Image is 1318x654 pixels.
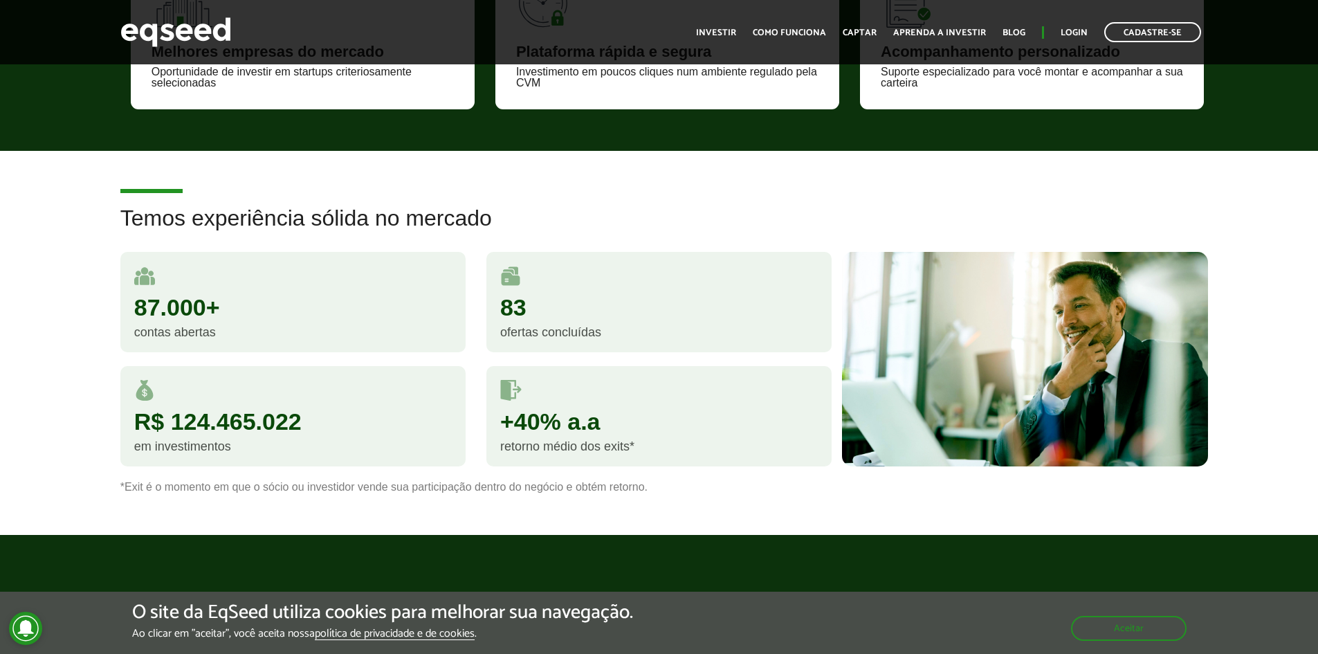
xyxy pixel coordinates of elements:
[500,440,818,453] div: retorno médio dos exits*
[134,296,452,319] div: 87.000+
[1104,22,1201,42] a: Cadastre-se
[134,266,155,287] img: user.svg
[500,326,818,338] div: ofertas concluídas
[132,602,633,624] h5: O site da EqSeed utiliza cookies para melhorar sua navegação.
[134,380,155,401] img: money.svg
[134,410,452,433] div: R$ 124.465.022
[120,14,231,51] img: EqSeed
[134,440,452,453] div: em investimentos
[1003,28,1025,37] a: Blog
[134,326,452,338] div: contas abertas
[500,380,522,401] img: saidas.svg
[893,28,986,37] a: Aprenda a investir
[1061,28,1088,37] a: Login
[1071,616,1187,641] button: Aceitar
[696,28,736,37] a: Investir
[881,66,1183,89] div: Suporte especializado para você montar e acompanhar a sua carteira
[843,28,877,37] a: Captar
[315,628,475,640] a: política de privacidade e de cookies
[500,410,818,433] div: +40% a.a
[120,206,1198,251] h2: Temos experiência sólida no mercado
[132,627,633,640] p: Ao clicar em "aceitar", você aceita nossa .
[516,66,818,89] div: Investimento em poucos cliques num ambiente regulado pela CVM
[120,480,1198,493] p: *Exit é o momento em que o sócio ou investidor vende sua participação dentro do negócio e obtém r...
[152,66,454,89] div: Oportunidade de investir em startups criteriosamente selecionadas
[500,266,521,287] img: rodadas.svg
[753,28,826,37] a: Como funciona
[500,296,818,319] div: 83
